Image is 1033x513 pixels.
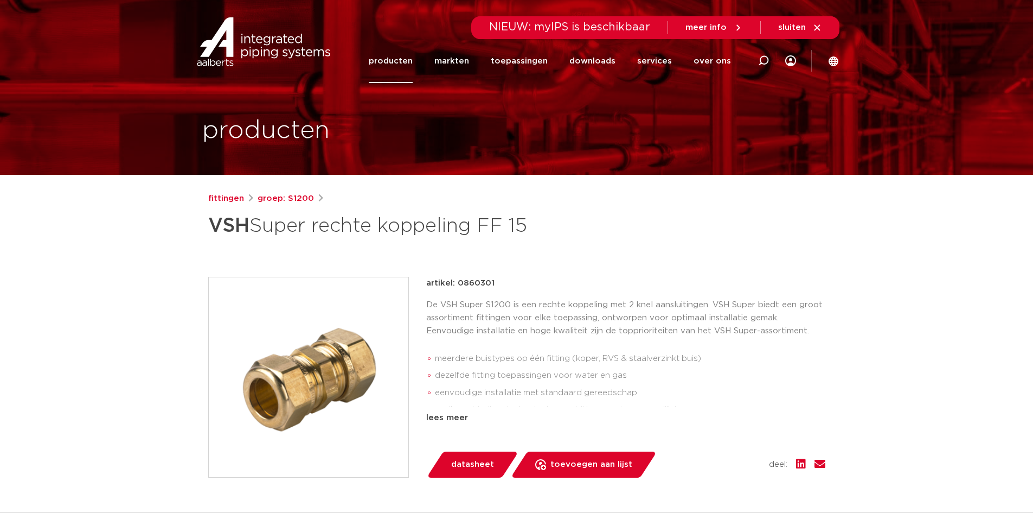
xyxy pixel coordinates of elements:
[435,350,825,368] li: meerdere buistypes op één fitting (koper, RVS & staalverzinkt buis)
[491,39,548,83] a: toepassingen
[208,216,249,236] strong: VSH
[685,23,727,31] span: meer info
[569,39,615,83] a: downloads
[694,39,731,83] a: over ons
[769,458,787,471] span: deel:
[489,22,650,33] span: NIEUW: myIPS is beschikbaar
[435,384,825,402] li: eenvoudige installatie met standaard gereedschap
[550,456,632,473] span: toevoegen aan lijst
[785,39,796,83] div: my IPS
[685,23,743,33] a: meer info
[451,456,494,473] span: datasheet
[258,192,314,205] a: groep: S1200
[778,23,822,33] a: sluiten
[426,411,825,425] div: lees meer
[426,452,518,478] a: datasheet
[435,367,825,384] li: dezelfde fitting toepassingen voor water en gas
[369,39,413,83] a: producten
[778,23,806,31] span: sluiten
[434,39,469,83] a: markten
[208,192,244,205] a: fittingen
[426,277,495,290] p: artikel: 0860301
[426,299,825,338] p: De VSH Super S1200 is een rechte koppeling met 2 knel aansluitingen. VSH Super biedt een groot as...
[435,402,825,419] li: snelle verbindingstechnologie waarbij her-montage mogelijk is
[209,277,408,477] img: Product Image for VSH Super rechte koppeling FF 15
[637,39,672,83] a: services
[369,39,731,83] nav: Menu
[208,210,615,242] h1: Super rechte koppeling FF 15
[202,113,330,148] h1: producten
